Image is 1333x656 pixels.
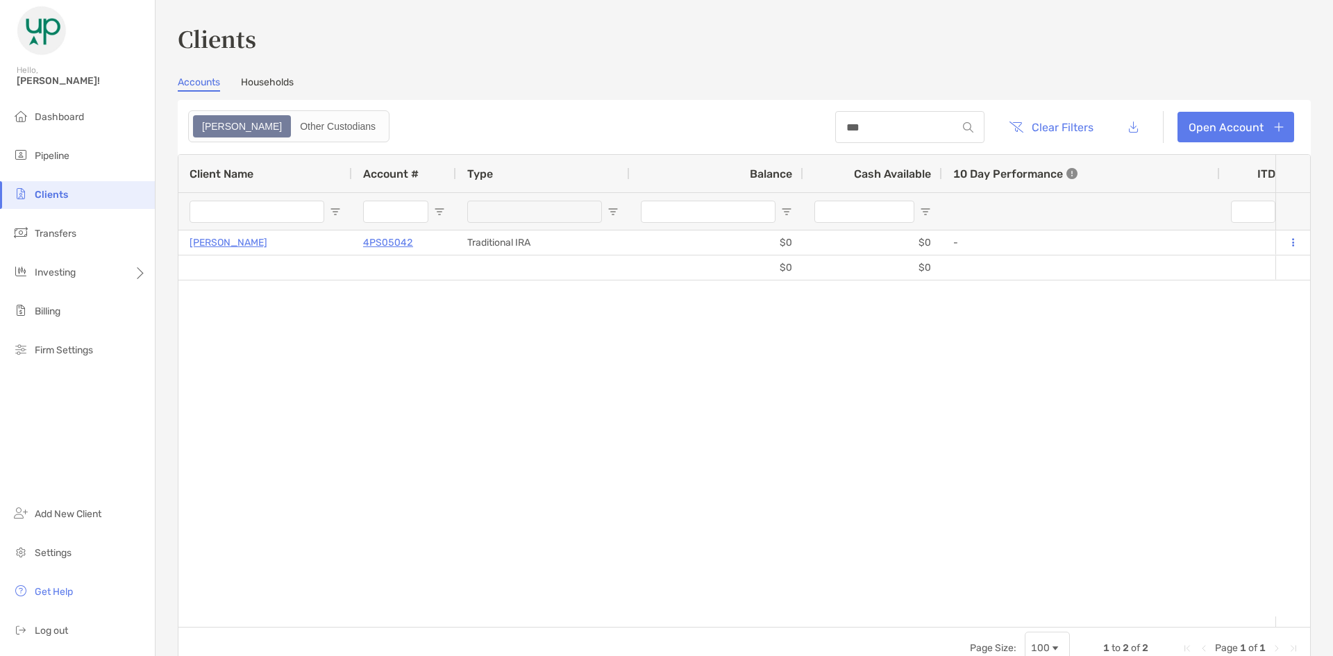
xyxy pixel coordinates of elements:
div: $0 [803,255,942,280]
a: [PERSON_NAME] [190,234,267,251]
span: to [1112,642,1121,654]
h3: Clients [178,22,1311,54]
img: billing icon [12,302,29,319]
img: investing icon [12,263,29,280]
div: Zoe [194,117,290,136]
span: Page [1215,642,1238,654]
span: Investing [35,267,76,278]
div: Page Size: [970,642,1016,654]
span: Type [467,167,493,180]
div: 100 [1031,642,1050,654]
span: of [1248,642,1257,654]
div: 0% [1220,230,1303,255]
span: Transfers [35,228,76,239]
input: Balance Filter Input [641,201,776,223]
span: Client Name [190,167,253,180]
img: logout icon [12,621,29,638]
div: Previous Page [1198,643,1209,654]
div: Other Custodians [292,117,383,136]
span: 1 [1103,642,1109,654]
img: clients icon [12,185,29,202]
a: Accounts [178,76,220,92]
span: Balance [750,167,792,180]
img: pipeline icon [12,146,29,163]
span: Firm Settings [35,344,93,356]
span: [PERSON_NAME]! [17,75,146,87]
img: settings icon [12,544,29,560]
div: ITD [1257,167,1292,180]
input: Cash Available Filter Input [814,201,914,223]
span: Log out [35,625,68,637]
span: Settings [35,547,72,559]
img: input icon [963,122,973,133]
button: Open Filter Menu [607,206,619,217]
div: Last Page [1288,643,1299,654]
span: 1 [1259,642,1266,654]
span: Pipeline [35,150,69,162]
div: Next Page [1271,643,1282,654]
button: Clear Filters [998,112,1104,142]
div: - [953,231,1209,254]
span: 2 [1123,642,1129,654]
span: Cash Available [854,167,931,180]
button: Open Filter Menu [781,206,792,217]
div: 10 Day Performance [953,155,1078,192]
div: $0 [630,255,803,280]
img: transfers icon [12,224,29,241]
div: First Page [1182,643,1193,654]
span: of [1131,642,1140,654]
span: 1 [1240,642,1246,654]
input: Account # Filter Input [363,201,428,223]
span: Dashboard [35,111,84,123]
span: Billing [35,305,60,317]
button: Open Filter Menu [920,206,931,217]
div: segmented control [188,110,389,142]
img: add_new_client icon [12,505,29,521]
img: Zoe Logo [17,6,67,56]
input: ITD Filter Input [1231,201,1275,223]
input: Client Name Filter Input [190,201,324,223]
span: Account # [363,167,419,180]
a: Households [241,76,294,92]
button: Open Filter Menu [330,206,341,217]
img: firm-settings icon [12,341,29,358]
div: $0 [630,230,803,255]
button: Open Filter Menu [434,206,445,217]
div: Traditional IRA [456,230,630,255]
span: Get Help [35,586,73,598]
div: $0 [803,230,942,255]
span: Add New Client [35,508,101,520]
span: Clients [35,189,68,201]
span: 2 [1142,642,1148,654]
a: Open Account [1177,112,1294,142]
a: 4PS05042 [363,234,413,251]
img: get-help icon [12,582,29,599]
img: dashboard icon [12,108,29,124]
